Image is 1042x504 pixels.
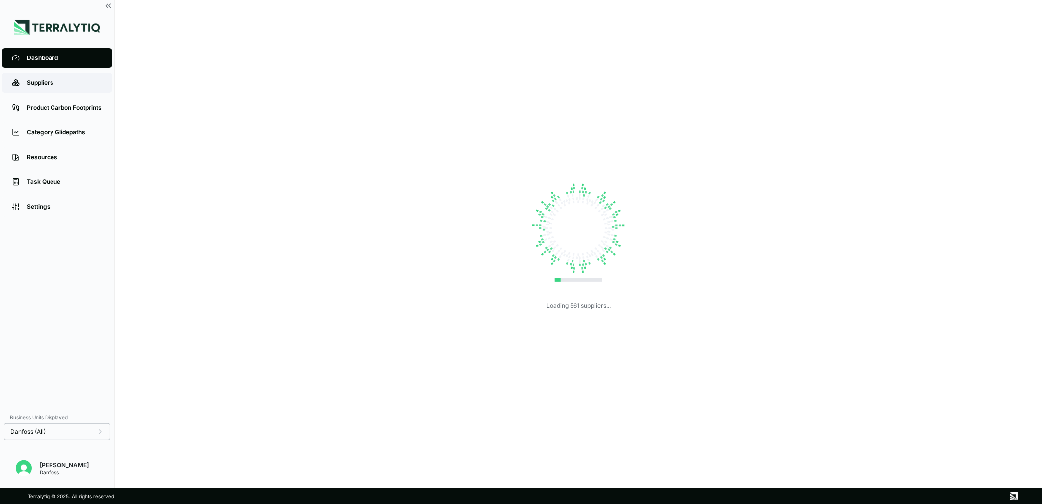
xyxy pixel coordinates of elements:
[14,20,100,35] img: Logo
[27,104,103,112] div: Product Carbon Footprints
[27,153,103,161] div: Resources
[16,460,32,476] img: Emily Calam
[10,428,46,436] span: Danfoss (All)
[27,79,103,87] div: Suppliers
[40,469,89,475] div: Danfoss
[40,461,89,469] div: [PERSON_NAME]
[27,178,103,186] div: Task Queue
[546,302,611,310] div: Loading 561 suppliers...
[12,456,36,480] button: Open user button
[529,179,628,278] img: Loading
[4,411,110,423] div: Business Units Displayed
[27,54,103,62] div: Dashboard
[27,128,103,136] div: Category Glidepaths
[27,203,103,211] div: Settings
